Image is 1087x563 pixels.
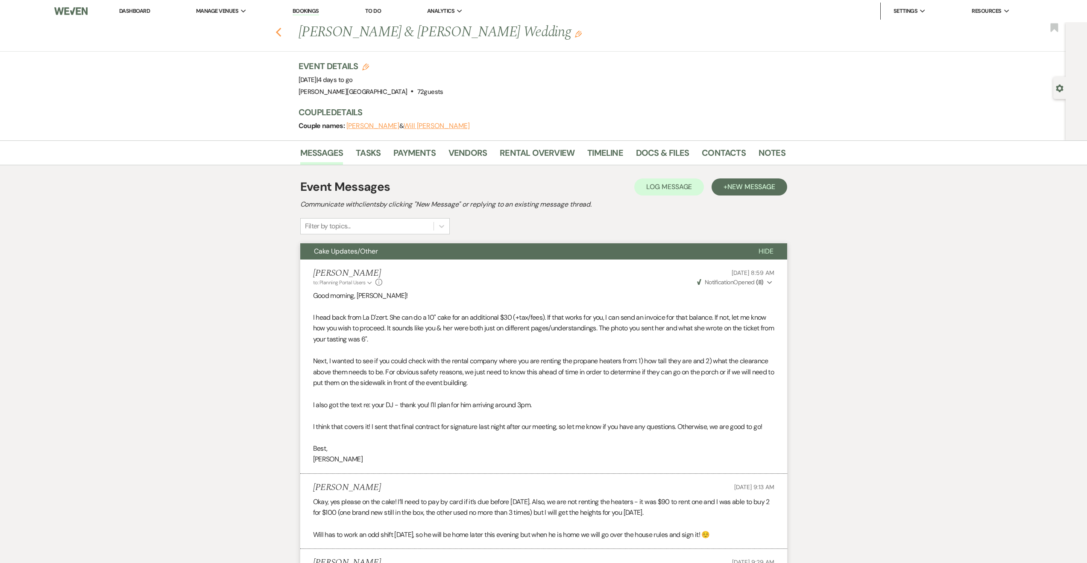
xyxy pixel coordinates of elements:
h3: Couple Details [299,106,777,118]
span: Opened [697,278,764,286]
h5: [PERSON_NAME] [313,482,381,493]
button: Open lead details [1056,84,1064,92]
p: Okay, yes please on the cake! I’ll need to pay by card if it’s due before [DATE]. Also, we are no... [313,496,774,518]
h2: Communicate with clients by clicking "New Message" or replying to an existing message thread. [300,199,787,210]
span: Cake Updates/Other [314,247,378,256]
span: 4 days to go [318,76,352,84]
p: Best, [313,443,774,454]
a: To Do [365,7,381,15]
span: Log Message [646,182,692,191]
span: Manage Venues [196,7,238,15]
span: New Message [727,182,775,191]
button: [PERSON_NAME] [346,123,399,129]
span: Resources [972,7,1001,15]
a: Timeline [587,146,623,165]
button: Cake Updates/Other [300,243,745,260]
button: NotificationOpened (8) [696,278,774,287]
span: [DATE] 9:13 AM [734,483,774,491]
span: | [316,76,353,84]
span: Settings [894,7,918,15]
a: Bookings [293,7,319,15]
a: Dashboard [119,7,150,15]
img: Weven Logo [54,2,88,20]
span: [PERSON_NAME][GEOGRAPHIC_DATA] [299,88,407,96]
a: Rental Overview [500,146,574,165]
button: Edit [575,30,582,38]
a: Payments [393,146,436,165]
a: Vendors [448,146,487,165]
span: 72 guests [417,88,443,96]
span: [DATE] 8:59 AM [732,269,774,277]
p: I think that covers it! I sent that final contract for signature last night after our meeting, so... [313,421,774,432]
p: Next, I wanted to see if you could check with the rental company where you are renting the propan... [313,356,774,388]
p: I head back from La D'zert. She can do a 10" cake for an additional $30 (+tax/fees). If that work... [313,312,774,345]
a: Docs & Files [636,146,689,165]
span: to: Planning Portal Users [313,279,366,286]
span: Couple names: [299,121,346,130]
span: Hide [759,247,773,256]
span: Analytics [427,7,454,15]
a: Tasks [356,146,381,165]
button: Will [PERSON_NAME] [404,123,470,129]
p: Will has to work an odd shift [DATE], so he will be home later this evening but when he is home w... [313,529,774,540]
span: & [346,122,470,130]
span: Notification [705,278,733,286]
h1: Event Messages [300,178,390,196]
p: I also got the text re: your DJ - thank you! I'll plan for him arriving around 3pm. [313,400,774,411]
strong: ( 8 ) [756,278,763,286]
span: [DATE] [299,76,353,84]
div: Filter by topics... [305,221,351,231]
a: Notes [759,146,785,165]
p: [PERSON_NAME] [313,454,774,465]
h1: [PERSON_NAME] & [PERSON_NAME] Wedding [299,22,681,43]
h5: [PERSON_NAME] [313,268,383,279]
a: Messages [300,146,343,165]
h3: Event Details [299,60,443,72]
a: Contacts [702,146,746,165]
button: Hide [745,243,787,260]
button: to: Planning Portal Users [313,279,374,286]
button: Log Message [634,178,704,195]
button: +New Message [712,178,787,195]
p: Good morning, [PERSON_NAME]! [313,290,774,301]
